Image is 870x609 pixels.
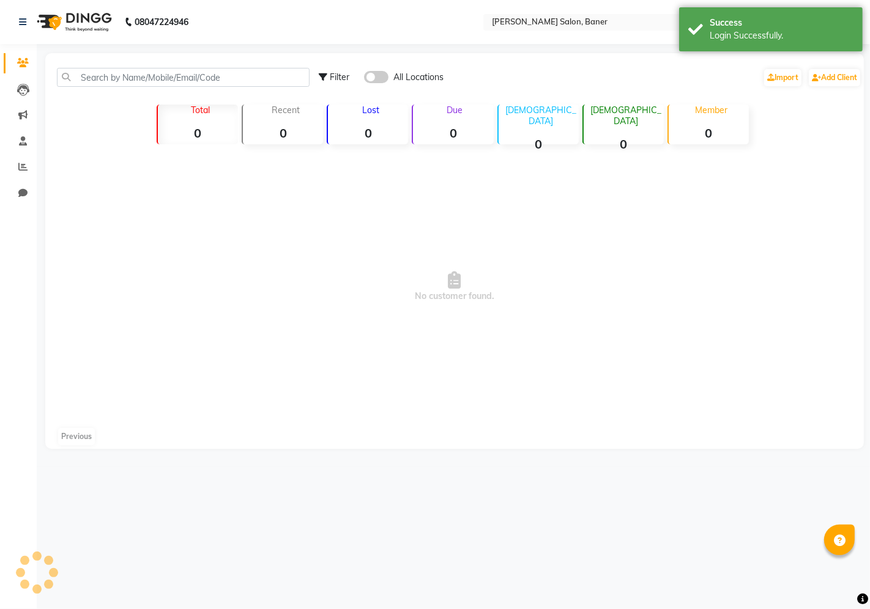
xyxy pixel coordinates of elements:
[764,69,801,86] a: Import
[669,125,749,141] strong: 0
[499,136,579,152] strong: 0
[710,29,853,42] div: Login Successfully.
[163,105,238,116] p: Total
[328,125,408,141] strong: 0
[415,105,493,116] p: Due
[135,5,188,39] b: 08047224946
[589,105,664,127] p: [DEMOGRAPHIC_DATA]
[674,105,749,116] p: Member
[504,105,579,127] p: [DEMOGRAPHIC_DATA]
[809,69,860,86] a: Add Client
[330,72,349,83] span: Filter
[248,105,323,116] p: Recent
[393,71,444,84] span: All Locations
[45,149,864,424] span: No customer found.
[158,125,238,141] strong: 0
[710,17,853,29] div: Success
[584,136,664,152] strong: 0
[413,125,493,141] strong: 0
[31,5,115,39] img: logo
[243,125,323,141] strong: 0
[333,105,408,116] p: Lost
[57,68,310,87] input: Search by Name/Mobile/Email/Code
